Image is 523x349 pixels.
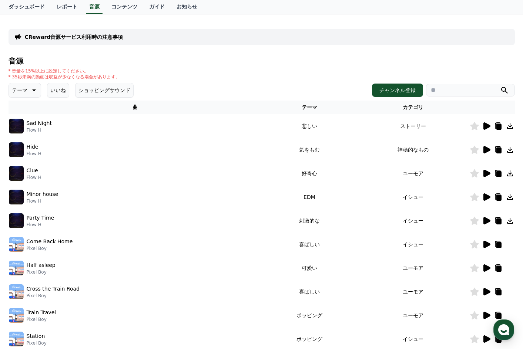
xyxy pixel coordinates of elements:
a: Home [2,234,49,253]
p: Hide [27,143,38,151]
img: music [9,261,24,275]
p: テーマ [12,85,27,95]
img: music [9,142,24,157]
td: ポッピング [262,304,356,327]
td: 喜ばしい [262,233,356,256]
p: * 35秒未満の動画は収益が少なくなる場合があります。 [9,74,120,80]
p: Minor house [27,190,58,198]
p: Cross the Train Road [27,285,80,293]
img: music [9,332,24,346]
p: Pixel Boy [27,269,56,275]
p: Half asleep [27,261,56,269]
p: Pixel Boy [27,245,73,251]
img: music [9,213,24,228]
button: いいね [47,83,69,98]
td: 気をもむ [262,138,356,162]
span: Messages [61,246,83,252]
img: music [9,166,24,181]
td: EDM [262,185,356,209]
p: * 音量を15%以上に設定してください。 [9,68,120,74]
button: チャンネル登録 [372,84,423,97]
th: カテゴリ [357,101,470,114]
h4: 音源 [9,57,515,65]
img: music [9,119,24,133]
td: 悲しい [262,114,356,138]
img: music [9,308,24,323]
p: Flow H [27,174,41,180]
button: ショッピングサウンド [75,83,134,98]
td: 刺激的な [262,209,356,233]
p: Pixel Boy [27,340,47,346]
p: Sad Night [27,119,52,127]
p: Party Time [27,214,54,222]
td: ユーモア [357,256,470,280]
p: Flow H [27,222,54,228]
img: music [9,190,24,204]
a: Messages [49,234,95,253]
td: イシュー [357,233,470,256]
p: Clue [27,167,38,174]
td: ユーモア [357,280,470,304]
td: ユーモア [357,304,470,327]
img: music [9,237,24,252]
th: テーマ [262,101,356,114]
td: ユーモア [357,162,470,185]
span: Settings [110,245,128,251]
p: Flow H [27,198,58,204]
p: Come Back Home [27,238,73,245]
p: Station [27,332,45,340]
td: 可愛い [262,256,356,280]
p: Flow H [27,127,52,133]
td: 神秘的なもの [357,138,470,162]
td: 喜ばしい [262,280,356,304]
td: ストーリー [357,114,470,138]
a: CReward音源サービス利用時の注意事項 [25,33,123,41]
td: イシュー [357,185,470,209]
p: Flow H [27,151,41,157]
a: Settings [95,234,142,253]
p: Train Travel [27,309,56,316]
td: イシュー [357,209,470,233]
th: 曲 [9,101,262,114]
p: Pixel Boy [27,293,80,299]
p: Pixel Boy [27,316,56,322]
img: music [9,284,24,299]
span: Home [19,245,32,251]
button: テーマ [9,83,41,98]
td: 好奇心 [262,162,356,185]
